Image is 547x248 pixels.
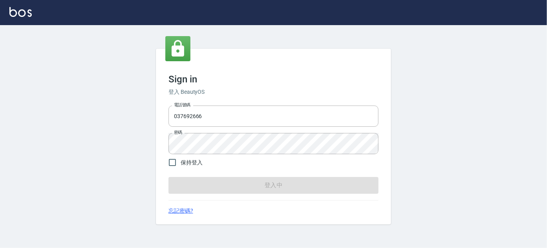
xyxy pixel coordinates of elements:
h6: 登入 BeautyOS [168,88,379,96]
a: 忘記密碼? [168,207,193,215]
label: 密碼 [174,129,182,135]
label: 電話號碼 [174,102,190,108]
h3: Sign in [168,74,379,85]
span: 保持登入 [181,159,203,167]
img: Logo [9,7,32,17]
